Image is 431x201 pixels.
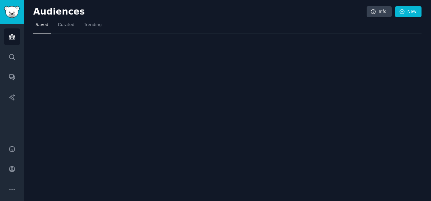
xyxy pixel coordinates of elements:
h2: Audiences [33,6,367,17]
span: Trending [84,22,102,28]
a: Trending [82,20,104,33]
a: Info [367,6,392,18]
a: Curated [56,20,77,33]
a: Saved [33,20,51,33]
img: GummySearch logo [4,6,20,18]
span: Curated [58,22,75,28]
a: New [395,6,422,18]
span: Saved [36,22,48,28]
